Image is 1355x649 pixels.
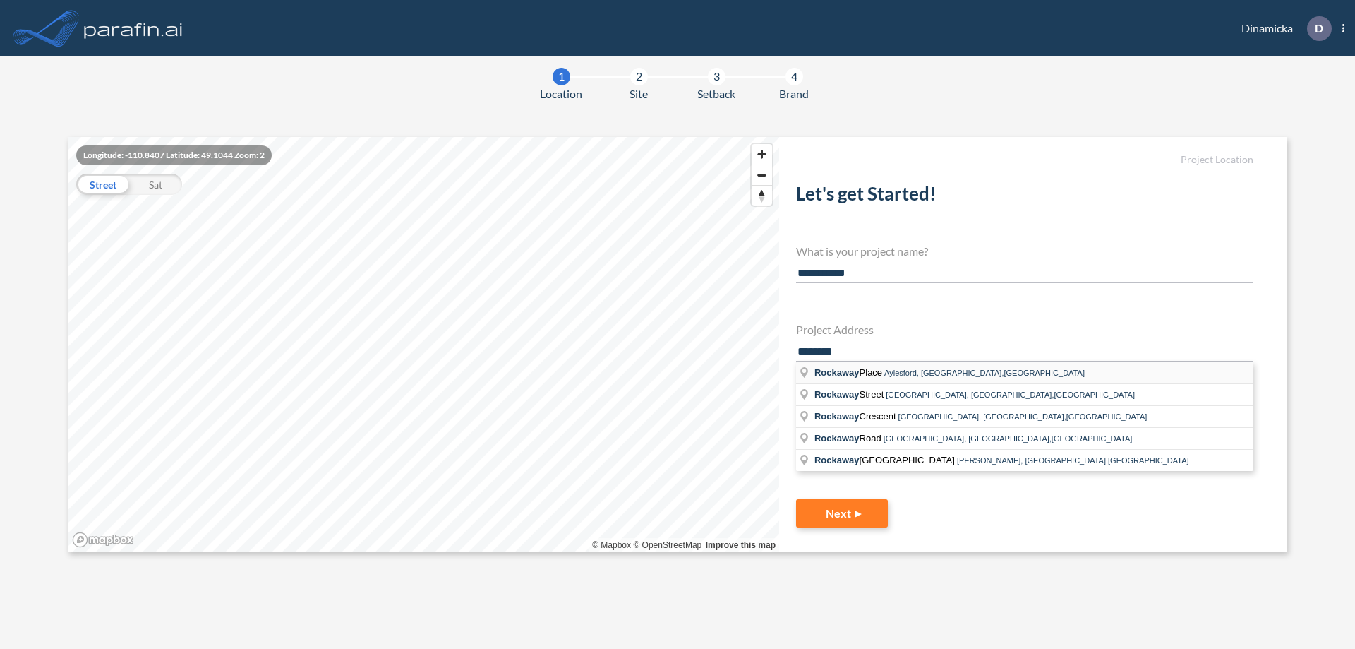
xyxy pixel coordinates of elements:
span: Setback [697,85,735,102]
span: Location [540,85,582,102]
img: logo [81,14,186,42]
span: Street [814,389,886,400]
span: Rockaway [814,411,860,422]
span: [GEOGRAPHIC_DATA], [GEOGRAPHIC_DATA],[GEOGRAPHIC_DATA] [898,412,1148,421]
span: Rockaway [814,367,860,378]
span: Road [814,433,884,443]
div: Street [76,174,129,195]
h5: Project Location [796,154,1253,166]
span: Aylesford, [GEOGRAPHIC_DATA],[GEOGRAPHIC_DATA] [884,369,1085,377]
span: [GEOGRAPHIC_DATA], [GEOGRAPHIC_DATA],[GEOGRAPHIC_DATA] [884,434,1133,443]
div: Longitude: -110.8407 Latitude: 49.1044 Zoom: 2 [76,145,272,165]
span: [GEOGRAPHIC_DATA] [814,455,957,465]
canvas: Map [68,137,779,552]
span: Site [630,85,648,102]
span: [PERSON_NAME], [GEOGRAPHIC_DATA],[GEOGRAPHIC_DATA] [957,456,1189,465]
span: Rockaway [814,389,860,400]
span: Zoom out [752,165,772,185]
div: 1 [553,68,570,85]
button: Zoom out [752,165,772,185]
button: Next [796,499,888,528]
div: 4 [785,68,803,85]
span: Reset bearing to north [752,186,772,206]
button: Reset bearing to north [752,185,772,206]
h2: Let's get Started! [796,183,1253,210]
h4: What is your project name? [796,244,1253,258]
div: Sat [129,174,182,195]
a: Mapbox [592,540,631,550]
a: Improve this map [706,540,776,550]
span: Rockaway [814,433,860,443]
p: D [1315,22,1323,35]
span: Place [814,367,884,378]
h4: Project Address [796,323,1253,336]
a: OpenStreetMap [633,540,701,550]
div: Dinamicka [1220,16,1344,41]
span: [GEOGRAPHIC_DATA], [GEOGRAPHIC_DATA],[GEOGRAPHIC_DATA] [886,391,1135,399]
span: Brand [779,85,809,102]
div: 3 [708,68,725,85]
span: Rockaway [814,455,860,465]
button: Zoom in [752,144,772,165]
span: Crescent [814,411,898,422]
div: 2 [630,68,648,85]
a: Mapbox homepage [72,532,134,548]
